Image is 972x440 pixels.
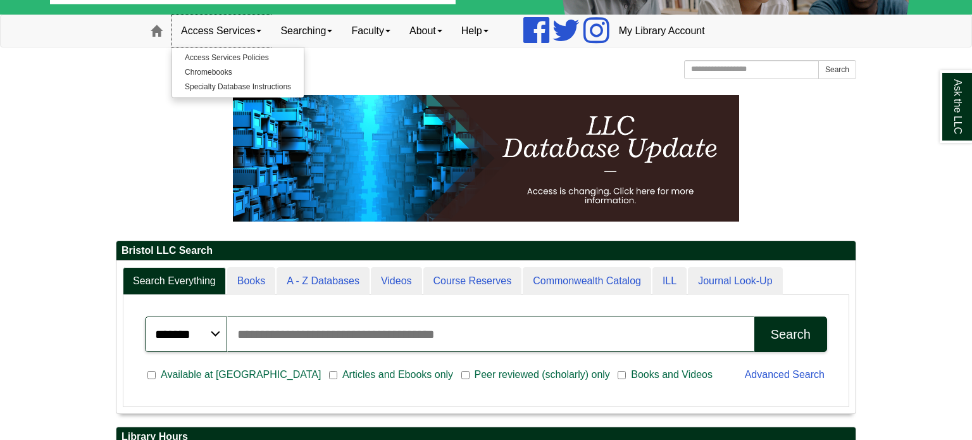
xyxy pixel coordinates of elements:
a: Search Everything [123,267,226,296]
a: Access Services Policies [172,51,304,65]
a: Books [227,267,275,296]
button: Search [754,317,827,352]
span: Peer reviewed (scholarly) only [470,367,615,382]
img: HTML tutorial [233,95,739,222]
a: About [400,15,452,47]
a: ILL [652,267,687,296]
a: Chromebooks [172,65,304,80]
a: Course Reserves [423,267,522,296]
h2: Bristol LLC Search [116,241,856,261]
div: Search [771,327,811,342]
span: Available at [GEOGRAPHIC_DATA] [156,367,326,382]
a: Help [452,15,498,47]
a: Faculty [342,15,400,47]
a: A - Z Databases [277,267,370,296]
a: Access Services [171,15,271,47]
button: Search [818,60,856,79]
input: Articles and Ebooks only [329,370,337,381]
input: Peer reviewed (scholarly) only [461,370,470,381]
a: Commonwealth Catalog [523,267,651,296]
input: Available at [GEOGRAPHIC_DATA] [147,370,156,381]
a: Specialty Database Instructions [172,80,304,94]
span: Books and Videos [626,367,718,382]
span: Articles and Ebooks only [337,367,458,382]
a: My Library Account [609,15,714,47]
a: Advanced Search [745,369,825,380]
a: Videos [371,267,422,296]
a: Searching [271,15,342,47]
input: Books and Videos [618,370,626,381]
a: Journal Look-Up [688,267,782,296]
